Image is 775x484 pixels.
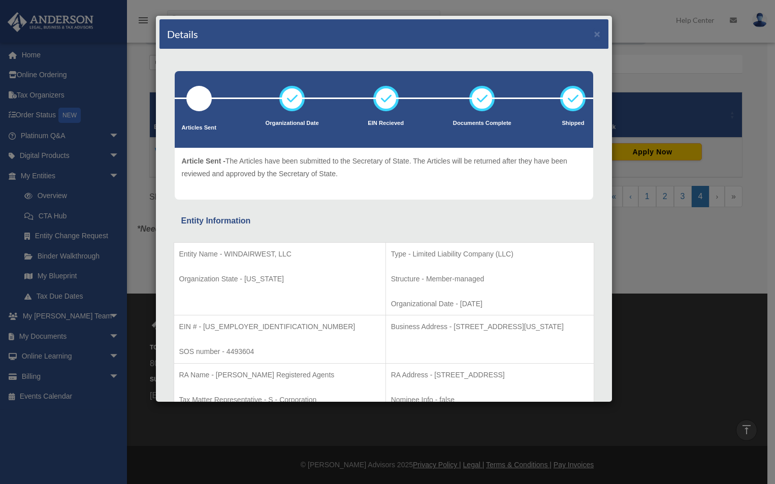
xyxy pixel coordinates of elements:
span: Article Sent - [182,157,225,165]
p: Documents Complete [453,118,511,128]
p: RA Name - [PERSON_NAME] Registered Agents [179,369,380,381]
p: Structure - Member-managed [391,273,589,285]
p: The Articles have been submitted to the Secretary of State. The Articles will be returned after t... [182,155,586,180]
p: Organizational Date [266,118,319,128]
p: SOS number - 4493604 [179,345,380,358]
p: Tax Matter Representative - S - Corporation [179,394,380,406]
p: Articles Sent [182,123,216,133]
h4: Details [167,27,198,41]
p: Type - Limited Liability Company (LLC) [391,248,589,261]
button: × [594,28,601,39]
p: RA Address - [STREET_ADDRESS] [391,369,589,381]
p: Entity Name - WINDAIRWEST, LLC [179,248,380,261]
p: Nominee Info - false [391,394,589,406]
p: Business Address - [STREET_ADDRESS][US_STATE] [391,320,589,333]
p: Shipped [560,118,586,128]
p: Organization State - [US_STATE] [179,273,380,285]
div: Entity Information [181,214,587,228]
p: EIN Recieved [368,118,404,128]
p: Organizational Date - [DATE] [391,298,589,310]
p: EIN # - [US_EMPLOYER_IDENTIFICATION_NUMBER] [179,320,380,333]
